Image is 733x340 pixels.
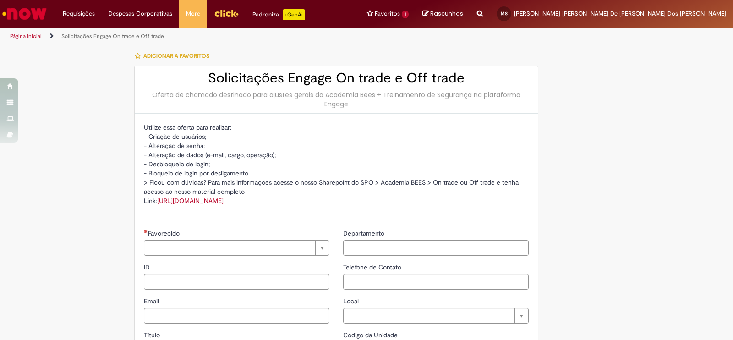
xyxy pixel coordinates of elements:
[283,9,305,20] p: +GenAi
[144,230,148,233] span: Necessários
[144,71,529,86] h2: Solicitações Engage On trade e Off trade
[343,297,361,305] span: Local
[144,263,152,271] span: ID
[214,6,239,20] img: click_logo_yellow_360x200.png
[144,274,329,290] input: ID
[61,33,164,40] a: Solicitações Engage On trade e Off trade
[402,11,409,18] span: 1
[343,308,529,324] a: Limpar campo Local
[514,10,726,17] span: [PERSON_NAME] [PERSON_NAME] De [PERSON_NAME] Dos [PERSON_NAME]
[501,11,508,16] span: MS
[343,229,386,237] span: Departamento
[7,28,482,45] ul: Trilhas de página
[10,33,42,40] a: Página inicial
[252,9,305,20] div: Padroniza
[134,46,214,66] button: Adicionar a Favoritos
[157,197,224,205] a: [URL][DOMAIN_NAME]
[148,229,181,237] span: Necessários - Favorecido
[144,240,329,256] a: Limpar campo Favorecido
[143,52,209,60] span: Adicionar a Favoritos
[109,9,172,18] span: Despesas Corporativas
[343,263,403,271] span: Telefone de Contato
[1,5,48,23] img: ServiceNow
[144,308,329,324] input: Email
[144,90,529,109] div: Oferta de chamado destinado para ajustes gerais da Academia Bees + Treinamento de Segurança na pl...
[63,9,95,18] span: Requisições
[186,9,200,18] span: More
[144,297,161,305] span: Email
[343,240,529,256] input: Departamento
[144,123,529,205] p: Utilize essa oferta para realizar: - Criação de usuários; - Alteração de senha; - Alteração de da...
[422,10,463,18] a: Rascunhos
[144,331,162,339] span: Título
[430,9,463,18] span: Rascunhos
[343,274,529,290] input: Telefone de Contato
[343,331,399,339] span: Código da Unidade
[375,9,400,18] span: Favoritos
